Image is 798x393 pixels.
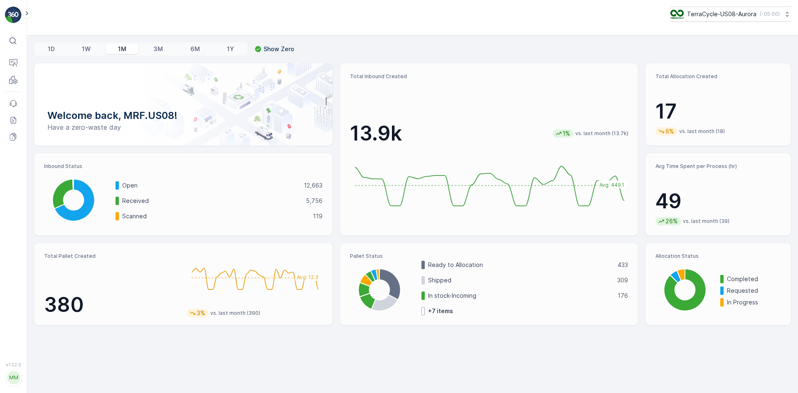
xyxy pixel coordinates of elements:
div: MM [7,371,20,384]
p: Total Pallet Created [44,253,180,260]
p: 433 [618,261,628,269]
p: 26% [665,217,679,225]
p: 6% [665,127,675,136]
p: 176 [618,292,628,300]
p: TerraCycle-US08-Aurora [687,10,756,18]
p: Avg Time Spent per Process (hr) [655,163,781,170]
p: vs. last month (39) [683,218,729,225]
p: 3% [196,309,206,317]
p: 309 [617,276,628,284]
p: vs. last month (18) [679,128,725,135]
p: Total Allocation Created [655,73,781,80]
p: 5,756 [306,197,323,205]
p: Have a zero-waste day [47,122,319,132]
p: Completed [727,275,781,283]
p: 3M [153,45,163,53]
p: Requested [727,287,781,295]
p: 1Y [227,45,234,53]
p: vs. last month (13.7k) [575,130,628,137]
p: In Progress [727,298,781,306]
img: logo [5,7,22,23]
p: Show Zero [264,45,294,53]
p: Ready to Allocation [428,261,613,269]
p: 1W [82,45,91,53]
p: 1% [562,129,571,138]
p: 6M [190,45,200,53]
p: ( -05:00 ) [760,11,780,17]
button: TerraCycle-US08-Aurora(-05:00) [670,7,791,22]
p: 380 [44,292,180,317]
p: Pallet Status [350,253,628,260]
p: 17 [655,99,781,124]
span: v 1.52.0 [5,362,22,367]
button: MM [5,369,22,386]
p: + 7 items [428,307,453,315]
p: 119 [313,212,323,220]
p: vs. last month (390) [210,310,260,316]
p: Inbound Status [44,163,323,170]
p: 12,663 [304,181,323,190]
p: Scanned [122,212,308,220]
p: 13.9k [350,121,402,146]
p: Allocation Status [655,253,781,260]
p: In stock-Incoming [428,292,613,300]
p: 1D [48,45,55,53]
p: Shipped [428,276,612,284]
p: Total Inbound Created [350,73,628,80]
p: Welcome back, MRF.US08! [47,109,319,122]
p: 49 [655,189,781,214]
img: image_ci7OI47.png [670,10,684,19]
p: Received [122,197,300,205]
p: 1M [118,45,126,53]
p: Open [122,181,298,190]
